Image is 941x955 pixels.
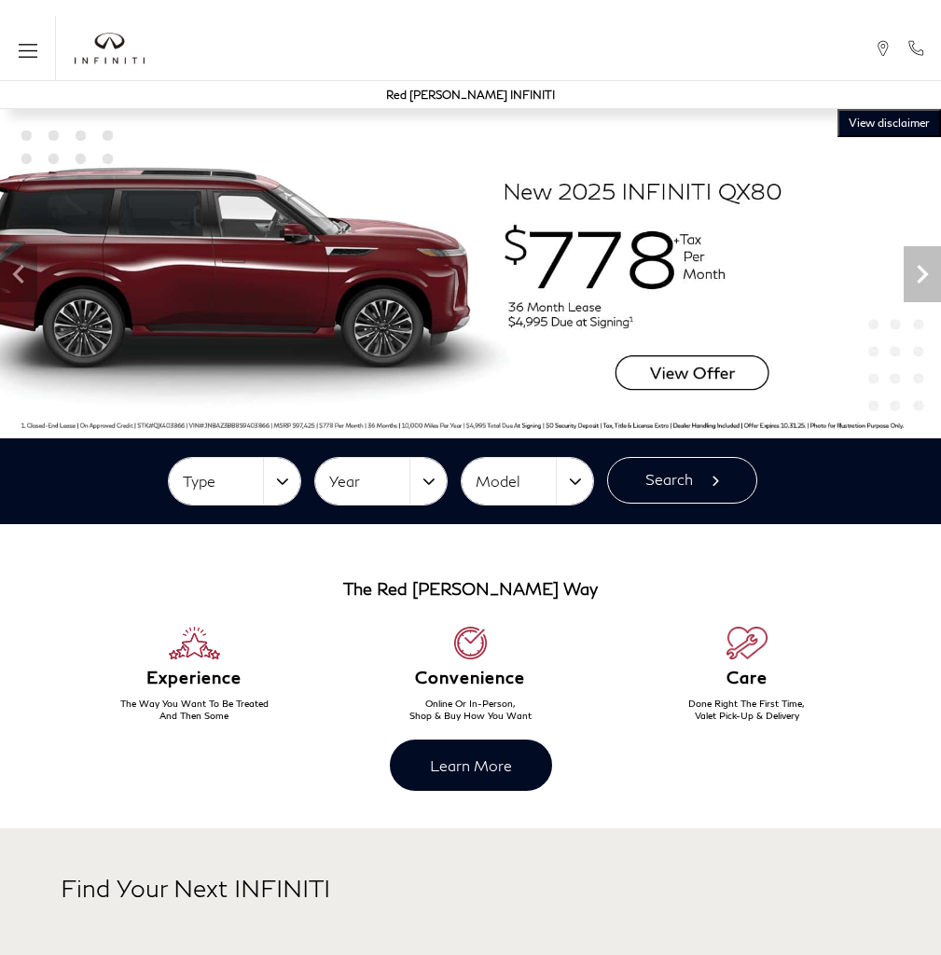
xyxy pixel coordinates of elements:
a: Learn More [390,740,552,791]
span: Type [183,466,263,497]
span: Go to slide 2 [370,404,389,422]
span: Go to slide 1 [344,404,363,422]
span: Go to slide 10 [579,404,598,422]
h6: Care [609,669,885,687]
h6: Experience [56,669,332,687]
span: Go to slide 9 [553,404,572,422]
span: Online Or In-Person, Shop & Buy How You Want [409,698,532,721]
button: Year [315,458,447,505]
span: VIEW DISCLAIMER [849,116,930,131]
span: The Way You Want To Be Treated And Then Some [120,698,269,721]
span: Done Right The First Time, Valet Pick-Up & Delivery [688,698,805,721]
button: Model [462,458,593,505]
span: Go to slide 6 [475,404,493,422]
button: Type [169,458,300,505]
h2: Find Your Next INFINITI [61,875,879,948]
span: Go to slide 5 [449,404,467,422]
a: Red [PERSON_NAME] INFINITI [386,88,555,102]
a: infiniti [75,33,145,64]
span: Go to slide 4 [422,404,441,422]
h6: Convenience [332,669,608,687]
span: Year [329,466,409,497]
button: Search [607,457,757,504]
span: Go to slide 3 [396,404,415,422]
span: Go to slide 7 [501,404,519,422]
div: Next [904,246,941,302]
h3: The Red [PERSON_NAME] Way [343,580,598,599]
span: Model [476,466,556,497]
span: Go to slide 8 [527,404,546,422]
button: VIEW DISCLAIMER [837,109,941,137]
img: INFINITI [75,33,145,64]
